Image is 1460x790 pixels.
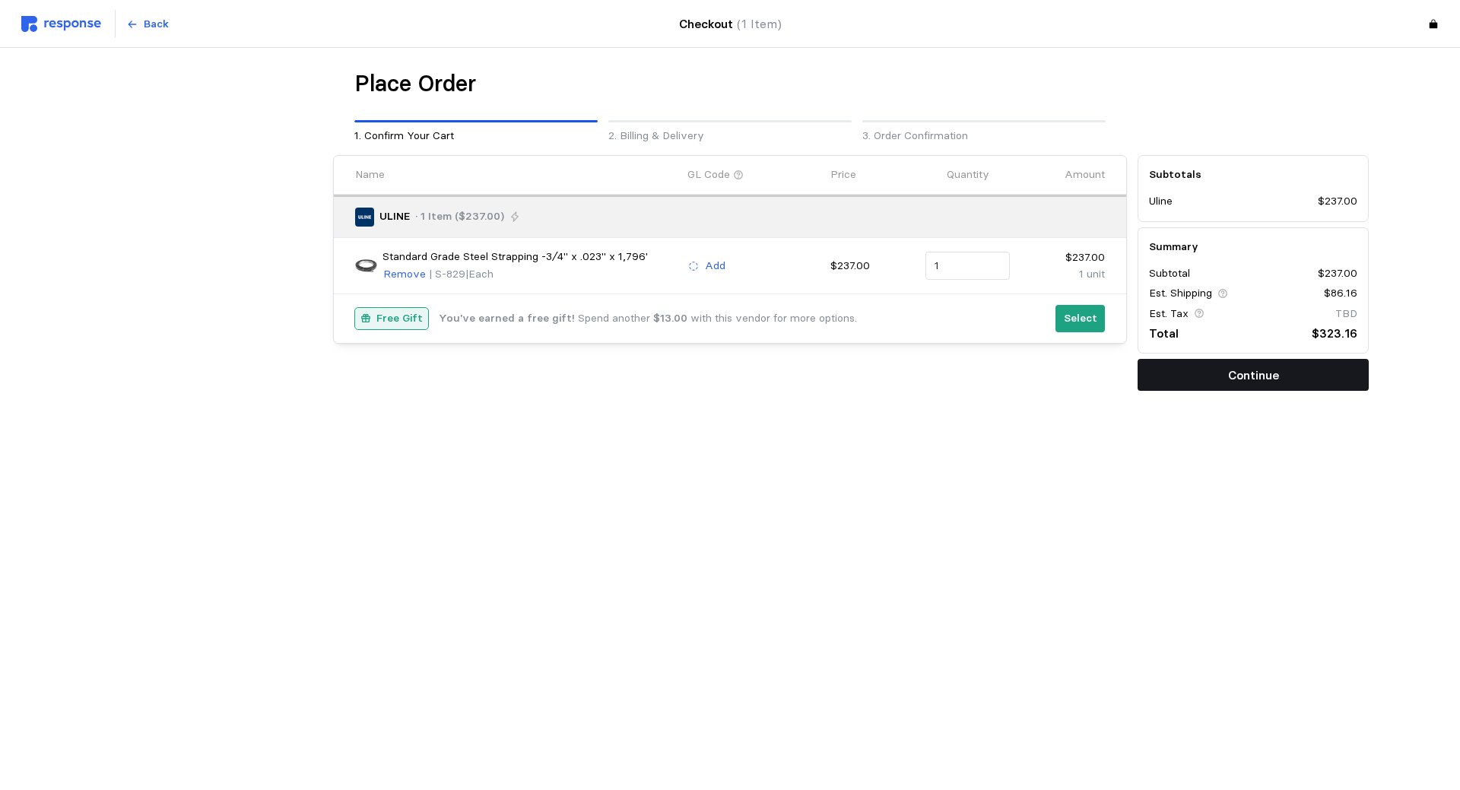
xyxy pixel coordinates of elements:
p: Est. Tax [1149,306,1189,322]
p: 1 unit [1020,266,1105,283]
p: $237.00 [830,258,915,274]
p: Standard Grade Steel Strapping -3⁄4" x .023" x 1,796' [382,249,648,265]
p: Amount [1065,167,1105,183]
p: Quantity [947,167,989,183]
p: 1. Confirm Your Cart [354,128,598,144]
span: (1 Item) [737,17,782,31]
p: ULINE [379,208,410,225]
p: Name [355,167,385,183]
p: $86.16 [1324,285,1357,302]
span: | S-829 [429,267,465,281]
h5: Subtotals [1149,167,1357,182]
p: Continue [1228,366,1279,385]
b: $13.00 [653,311,687,325]
p: Back [144,16,169,33]
img: S-829 [355,255,377,277]
p: Total [1149,324,1179,343]
span: Spend another with this vendor for more options. [578,311,857,325]
h4: Checkout [679,14,782,33]
p: $323.16 [1312,324,1357,343]
p: GL Code [687,167,730,183]
p: Add [705,258,725,274]
button: Continue [1138,359,1369,391]
button: Add [687,257,726,275]
b: You've earned a free gift! [439,311,575,325]
p: · 1 Item ($237.00) [415,208,504,225]
input: Qty [935,252,1001,280]
p: $237.00 [1318,193,1357,210]
p: Select [1064,310,1097,327]
p: Uline [1149,193,1173,210]
p: Price [830,167,856,183]
p: Est. Shipping [1149,285,1212,302]
h5: Summary [1149,239,1357,255]
button: Back [118,10,177,39]
button: Remove [382,265,427,284]
p: Remove [383,266,426,283]
p: TBD [1335,306,1357,322]
p: $237.00 [1020,249,1105,266]
button: Select [1055,305,1105,332]
h1: Place Order [354,69,476,99]
p: Subtotal [1149,265,1190,282]
p: $237.00 [1318,265,1357,282]
p: 3. Order Confirmation [862,128,1106,144]
p: Free Gift [376,310,423,327]
p: 2. Billing & Delivery [608,128,852,144]
img: svg%3e [21,16,101,32]
span: | Each [465,267,494,281]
